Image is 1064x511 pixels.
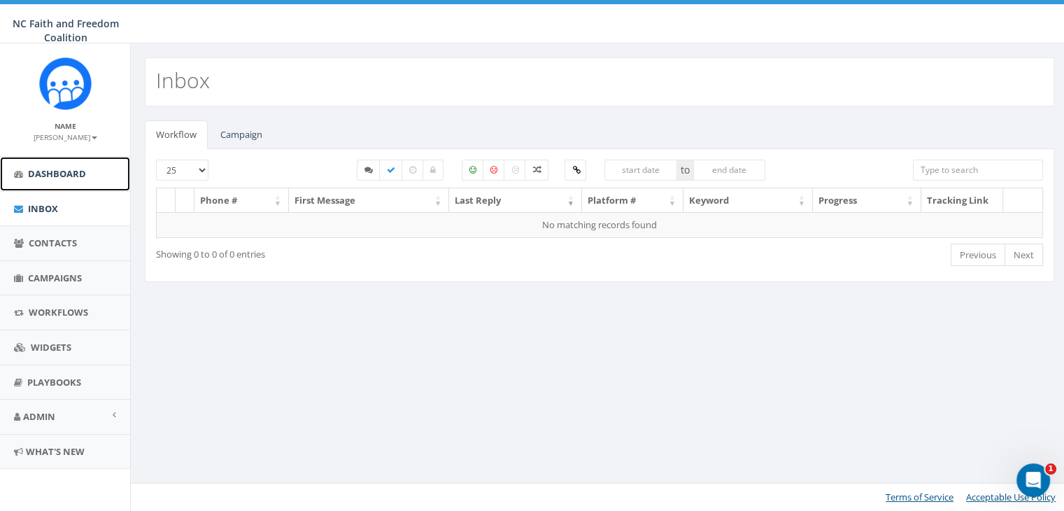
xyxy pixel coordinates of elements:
div: Showing 0 to 0 of 0 entries [156,242,513,261]
label: Mixed [525,160,548,181]
span: NC Faith and Freedom Coalition [13,17,119,44]
input: end date [693,160,766,181]
small: Name [55,121,76,131]
span: Admin [23,410,55,423]
a: Workflow [145,120,208,149]
th: Last Reply: activate to sort column ascending [449,188,582,213]
label: Neutral [504,160,526,181]
th: Tracking Link [921,188,1003,213]
th: Phone #: activate to sort column ascending [194,188,289,213]
td: No matching records found [157,212,1043,237]
a: Next [1005,244,1043,267]
span: Campaigns [28,272,82,284]
span: What's New [26,445,85,458]
span: Playbooks [27,376,81,388]
span: Contacts [29,237,77,249]
span: to [677,160,693,181]
th: Platform #: activate to sort column ascending [582,188,683,213]
span: 1 [1045,463,1056,475]
input: Type to search [913,160,1043,181]
input: start date [604,160,677,181]
a: Terms of Service [886,491,953,503]
span: Dashboard [28,167,86,180]
label: Positive [462,160,484,181]
label: Started [357,160,381,181]
small: [PERSON_NAME] [34,132,97,142]
label: Negative [483,160,505,181]
label: Expired [402,160,424,181]
th: First Message: activate to sort column ascending [289,188,449,213]
span: Inbox [28,202,58,215]
img: Rally_Corp_Icon.png [39,57,92,110]
th: Keyword: activate to sort column ascending [683,188,813,213]
th: Progress: activate to sort column ascending [813,188,921,213]
label: Closed [423,160,444,181]
span: Workflows [29,306,88,318]
a: Previous [951,244,1005,267]
a: [PERSON_NAME] [34,130,97,143]
a: Campaign [209,120,274,149]
span: Widgets [31,341,71,353]
h2: Inbox [156,69,210,92]
iframe: Intercom live chat [1016,463,1050,497]
label: Clicked [565,160,586,181]
a: Acceptable Use Policy [966,491,1056,503]
label: Completed [379,160,403,181]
